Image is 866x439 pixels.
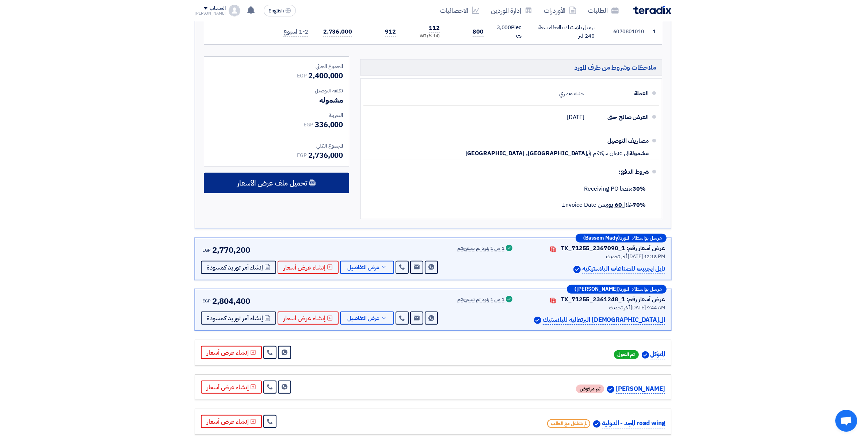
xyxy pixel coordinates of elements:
span: إنشاء أمر توريد كمسودة [207,265,263,270]
button: إنشاء عرض أسعار [201,346,262,359]
span: 2,400,000 [308,70,343,81]
div: مصاريف التوصيل [590,132,649,150]
div: شروط الدفع: [375,163,649,181]
span: الى عنوان شركتكم في [587,150,629,157]
span: خلال من Invoice Date. [562,201,646,209]
span: تم مرفوض [576,385,604,393]
div: عرض أسعار رقم: TX_71255_2361248_1 [561,295,665,304]
h5: ملاحظات وشروط من طرف المورد [360,59,662,76]
span: مقدما Receiving PO [584,184,646,193]
span: إنشاء عرض أسعار [283,316,325,321]
span: [GEOGRAPHIC_DATA], [GEOGRAPHIC_DATA] [465,150,587,157]
p: road wing المجد - الدولية [602,419,665,428]
div: الضريبة [210,111,343,119]
b: (Bassem Mady) [583,236,620,241]
div: برميل بلاستيك بالغطاء سعة 240 لتر [533,23,595,40]
span: مرسل بواسطة: [632,236,662,241]
div: العملة [590,85,649,102]
span: إنشاء أمر توريد كمسودة [207,316,263,321]
span: EGP [297,72,307,80]
div: (14 %) VAT [408,33,440,39]
p: المتوكل [651,350,665,359]
u: 60 يوم [606,201,622,209]
span: عرض التفاصيل [347,265,379,270]
span: المورد [620,287,629,292]
img: Verified Account [534,317,541,324]
div: جنيه مصري [559,87,584,100]
div: العرض صالح حتى [590,108,649,126]
div: عرض أسعار رقم: TX_71255_2367090_1 [561,244,665,253]
button: إنشاء عرض أسعار [201,415,262,428]
td: Pieces [489,19,527,44]
span: 3,000 [497,23,511,31]
img: Teradix logo [633,6,671,14]
strong: 30% [633,184,646,193]
a: الطلبات [582,2,625,19]
span: مشمولة [630,150,649,157]
div: – [567,285,667,294]
span: 112 [429,24,440,33]
span: 800 [473,27,484,37]
img: profile_test.png [229,5,240,16]
img: Verified Account [607,386,614,393]
a: الاحصائيات [434,2,485,19]
span: 1-2 اسبوع [283,27,308,37]
img: Verified Account [642,351,649,359]
p: نايل ايجيبت للصناعات البلاستيكيه [582,264,665,274]
span: EGP [202,298,211,304]
div: المجموع الجزئي [210,62,343,70]
span: تم القبول [614,350,639,359]
span: 912 [385,27,396,37]
span: أخر تحديث [606,253,627,260]
span: 336,000 [315,119,343,130]
span: EGP [202,247,211,253]
span: English [268,8,284,14]
span: [DATE] 12:18 PM [628,253,665,260]
span: تحميل ملف عرض الأسعار [237,180,307,186]
span: عرض التفاصيل [347,316,379,321]
div: Open chat [835,410,857,432]
td: 1 [650,19,662,44]
button: إنشاء أمر توريد كمسودة [201,312,276,325]
div: الحساب [210,5,225,12]
span: المورد [620,236,629,241]
span: 2,770,200 [212,244,250,256]
span: 2,804,400 [212,295,250,307]
span: [DATE] 9:44 AM [631,304,665,312]
img: Verified Account [593,420,600,428]
p: [PERSON_NAME] [616,384,665,394]
button: عرض التفاصيل [340,312,394,325]
span: 2,736,000 [323,27,352,37]
div: المجموع الكلي [210,142,343,150]
p: ال[DEMOGRAPHIC_DATA] البرتغاليه للبلاستيك [543,315,665,325]
span: إنشاء عرض أسعار [283,265,325,270]
td: 6070801010 [600,19,650,44]
img: Verified Account [573,266,581,273]
span: مشموله [319,95,343,106]
span: مرسل بواسطة: [632,287,662,292]
span: لم يتفاعل مع الطلب [547,419,590,428]
span: 2,736,000 [308,150,343,161]
div: 1 من 1 بنود تم تسعيرهم [457,297,504,303]
span: EGP [297,152,307,159]
button: إنشاء عرض أسعار [201,381,262,394]
b: ([PERSON_NAME]) [575,287,620,292]
button: عرض التفاصيل [340,261,394,274]
span: أخر تحديث [609,304,630,312]
strong: 70% [633,201,646,209]
span: EGP [304,121,313,129]
div: [PERSON_NAME] [195,11,226,15]
a: إدارة الموردين [485,2,538,19]
div: 1 من 1 بنود تم تسعيرهم [457,246,504,252]
button: إنشاء عرض أسعار [278,261,339,274]
a: الأوردرات [538,2,582,19]
button: English [264,5,296,16]
span: [DATE] [567,114,584,121]
div: تكلفه التوصيل [210,87,343,95]
div: – [576,234,667,243]
button: إنشاء أمر توريد كمسودة [201,261,276,274]
button: إنشاء عرض أسعار [278,312,339,325]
